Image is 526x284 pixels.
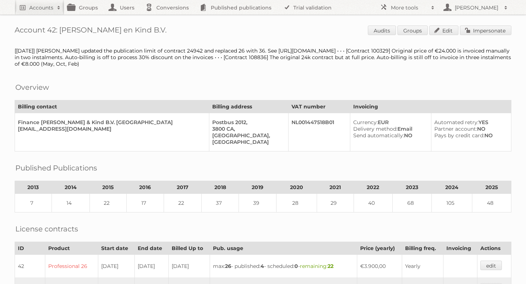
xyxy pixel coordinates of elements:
[168,242,210,255] th: Billed Up to
[317,194,354,212] td: 29
[135,242,169,255] th: End date
[317,181,354,194] th: 2021
[434,126,477,132] span: Partner account:
[277,181,317,194] th: 2020
[353,119,378,126] span: Currency:
[434,119,505,126] div: YES
[434,132,484,139] span: Pays by credit card:
[402,242,443,255] th: Billing freq.
[434,126,505,132] div: NO
[15,100,209,113] th: Billing contact
[402,255,443,278] td: Yearly
[239,194,277,212] td: 39
[350,100,511,113] th: Invoicing
[29,4,53,11] h2: Accounts
[15,162,97,173] h2: Published Publications
[460,26,511,35] a: Impersonate
[225,263,231,269] strong: 26
[45,242,98,255] th: Product
[368,26,396,35] a: Audits
[15,47,511,67] div: [[DATE]] [PERSON_NAME] updated the publication limit of contract 24942 and replaced 26 with 36. S...
[15,82,49,93] h2: Overview
[239,181,277,194] th: 2019
[289,100,350,113] th: VAT number
[201,181,239,194] th: 2018
[210,242,357,255] th: Pub. usage
[164,194,202,212] td: 22
[15,181,52,194] th: 2013
[126,181,164,194] th: 2016
[432,194,472,212] td: 105
[353,126,425,132] div: Email
[260,263,264,269] strong: 4
[397,26,428,35] a: Groups
[300,263,333,269] span: remaining:
[277,194,317,212] td: 28
[357,242,402,255] th: Price (yearly)
[15,223,78,234] h2: License contracts
[393,181,432,194] th: 2023
[353,126,397,132] span: Delivery method:
[98,255,134,278] td: [DATE]
[434,132,505,139] div: NO
[15,194,52,212] td: 7
[328,263,333,269] strong: 22
[354,194,393,212] td: 40
[45,255,98,278] td: Professional 26
[353,119,425,126] div: EUR
[477,242,511,255] th: Actions
[212,132,282,139] div: [GEOGRAPHIC_DATA],
[480,261,502,270] a: edit
[52,181,90,194] th: 2014
[15,242,45,255] th: ID
[201,194,239,212] td: 37
[434,119,479,126] span: Automated retry:
[18,119,203,126] div: Finance [PERSON_NAME] & Kind B.V. [GEOGRAPHIC_DATA]
[353,132,404,139] span: Send automatically:
[52,194,90,212] td: 14
[212,126,282,132] div: 3800 CA,
[135,255,169,278] td: [DATE]
[18,126,203,132] div: [EMAIL_ADDRESS][DOMAIN_NAME]
[294,263,298,269] strong: 0
[212,139,282,145] div: [GEOGRAPHIC_DATA]
[391,4,427,11] h2: More tools
[357,255,402,278] td: €3.900,00
[168,255,210,278] td: [DATE]
[393,194,432,212] td: 68
[472,181,511,194] th: 2025
[432,181,472,194] th: 2024
[353,132,425,139] div: NO
[90,194,127,212] td: 22
[443,242,477,255] th: Invoicing
[210,255,357,278] td: max: - published: - scheduled: -
[90,181,127,194] th: 2015
[212,119,282,126] div: Postbus 2012,
[429,26,458,35] a: Edit
[453,4,500,11] h2: [PERSON_NAME]
[472,194,511,212] td: 48
[164,181,202,194] th: 2017
[289,113,350,151] td: NL001447518B01
[209,100,289,113] th: Billing address
[126,194,164,212] td: 17
[354,181,393,194] th: 2022
[98,242,134,255] th: Start date
[15,26,511,37] h1: Account 42: [PERSON_NAME] en Kind B.V.
[15,255,45,278] td: 42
